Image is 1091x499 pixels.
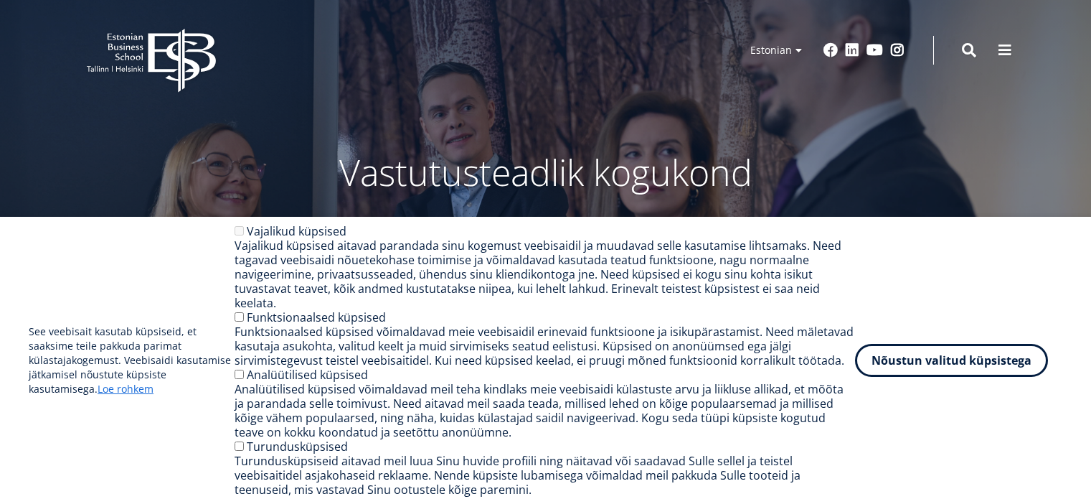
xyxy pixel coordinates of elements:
[235,325,855,368] div: Funktsionaalsed küpsised võimaldavad meie veebisaidil erinevaid funktsioone ja isikupärastamist. ...
[235,238,855,310] div: Vajalikud küpsised aitavad parandada sinu kogemust veebisaidil ja muudavad selle kasutamise lihts...
[866,43,883,57] a: Youtube
[823,43,838,57] a: Facebook
[247,309,386,325] label: Funktsionaalsed küpsised
[855,344,1048,377] button: Nõustun valitud küpsistega
[247,223,346,239] label: Vajalikud küpsised
[890,43,905,57] a: Instagram
[235,382,855,439] div: Analüütilised küpsised võimaldavad meil teha kindlaks meie veebisaidi külastuste arvu ja liikluse...
[166,151,926,194] p: Vastutusteadlik kogukond
[98,382,154,396] a: Loe rohkem
[247,367,368,383] label: Analüütilised küpsised
[235,454,855,497] div: Turundusküpsiseid aitavad meil luua Sinu huvide profiili ning näitavad või saadavad Sulle sellel ...
[845,43,859,57] a: Linkedin
[29,325,235,396] p: See veebisait kasutab küpsiseid, et saaksime teile pakkuda parimat külastajakogemust. Veebisaidi ...
[247,439,348,454] label: Turundusküpsised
